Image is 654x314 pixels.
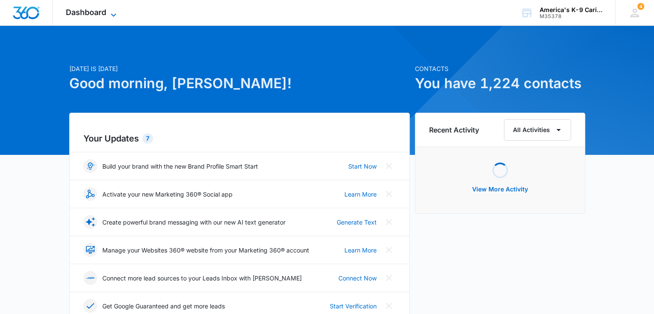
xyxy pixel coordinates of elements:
[337,218,377,227] a: Generate Text
[338,274,377,283] a: Connect Now
[102,218,286,227] p: Create powerful brand messaging with our new AI text generator
[637,3,644,10] div: notifications count
[66,8,106,17] span: Dashboard
[429,125,479,135] h6: Recent Activity
[504,119,571,141] button: All Activities
[382,243,396,257] button: Close
[382,271,396,285] button: Close
[102,274,302,283] p: Connect more lead sources to your Leads Inbox with [PERSON_NAME]
[344,190,377,199] a: Learn More
[348,162,377,171] a: Start Now
[330,302,377,311] a: Start Verification
[382,299,396,313] button: Close
[83,132,396,145] h2: Your Updates
[382,215,396,229] button: Close
[69,64,410,73] p: [DATE] is [DATE]
[142,133,153,144] div: 7
[382,187,396,201] button: Close
[382,159,396,173] button: Close
[102,190,233,199] p: Activate your new Marketing 360® Social app
[464,179,537,200] button: View More Activity
[102,302,225,311] p: Get Google Guaranteed and get more leads
[102,162,258,171] p: Build your brand with the new Brand Profile Smart Start
[415,73,585,94] h1: You have 1,224 contacts
[540,6,602,13] div: account name
[637,3,644,10] span: 4
[344,246,377,255] a: Learn More
[540,13,602,19] div: account id
[415,64,585,73] p: Contacts
[69,73,410,94] h1: Good morning, [PERSON_NAME]!
[102,246,309,255] p: Manage your Websites 360® website from your Marketing 360® account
